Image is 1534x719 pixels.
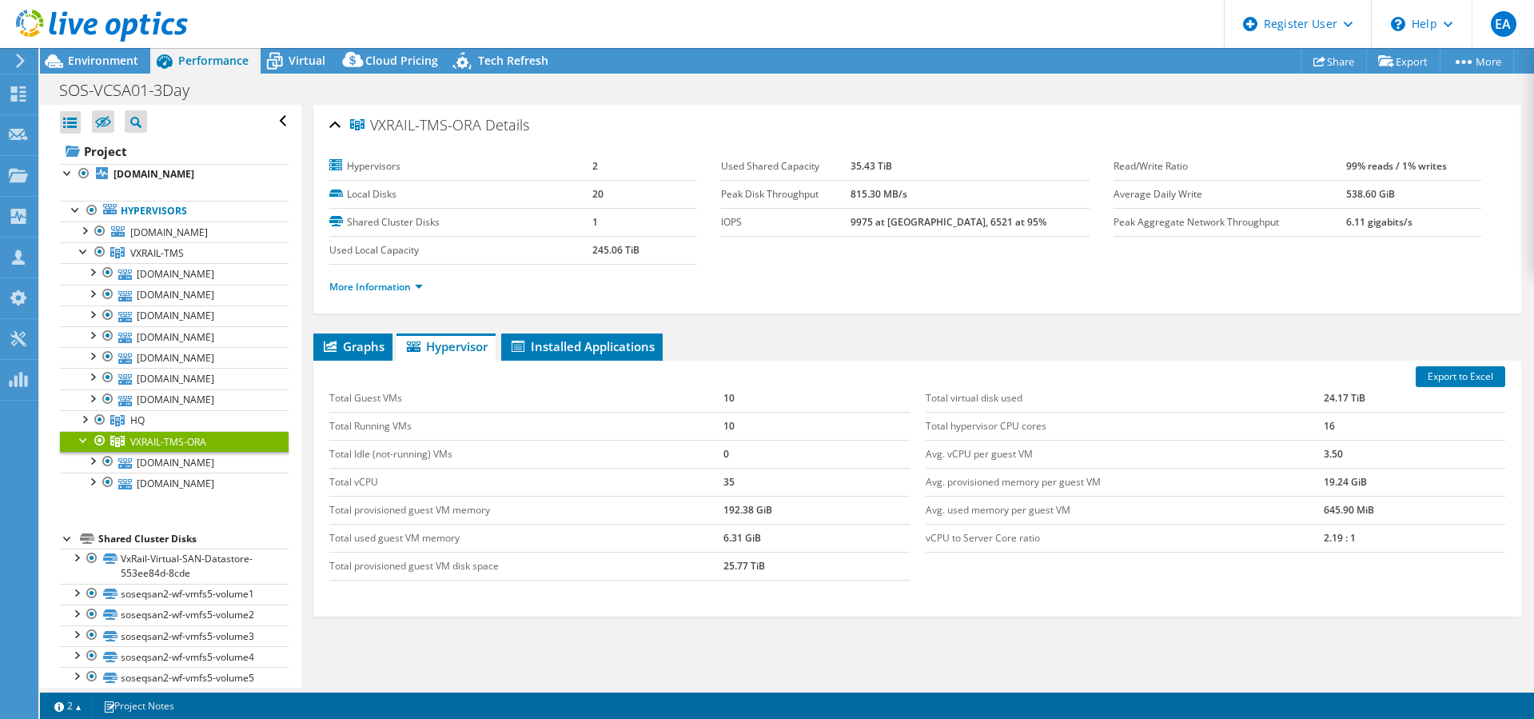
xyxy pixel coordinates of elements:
[178,53,249,68] span: Performance
[1114,158,1346,174] label: Read/Write Ratio
[60,285,289,306] a: [DOMAIN_NAME]
[60,625,289,646] a: soseqsan2-wf-vmfs5-volume3
[60,389,289,410] a: [DOMAIN_NAME]
[329,385,723,413] td: Total Guest VMs
[60,431,289,452] a: VXRAIL-TMS-ORA
[60,368,289,389] a: [DOMAIN_NAME]
[1324,524,1505,552] td: 2.19 : 1
[329,214,592,230] label: Shared Cluster Disks
[60,549,289,584] a: VxRail-Virtual-SAN-Datastore-553ee84d-8cde
[60,164,289,185] a: [DOMAIN_NAME]
[721,158,851,174] label: Used Shared Capacity
[1366,49,1440,74] a: Export
[130,435,206,449] span: VXRAIL-TMS-ORA
[92,696,185,716] a: Project Notes
[926,524,1324,552] td: vCPU to Server Core ratio
[721,186,851,202] label: Peak Disk Throughput
[350,118,481,134] span: VXRAIL-TMS-ORA
[60,201,289,222] a: Hypervisors
[60,242,289,263] a: VXRAIL-TMS
[60,222,289,242] a: [DOMAIN_NAME]
[926,496,1324,524] td: Avg. used memory per guest VM
[60,326,289,347] a: [DOMAIN_NAME]
[851,187,907,201] b: 815.30 MB/s
[1346,187,1395,201] b: 538.60 GiB
[60,473,289,493] a: [DOMAIN_NAME]
[509,338,655,354] span: Installed Applications
[43,696,93,716] a: 2
[52,82,214,99] h1: SOS-VCSA01-3Day
[329,496,723,524] td: Total provisioned guest VM memory
[723,440,910,468] td: 0
[98,529,289,549] div: Shared Cluster Disks
[723,552,910,580] td: 25.77 TiB
[114,167,194,181] b: [DOMAIN_NAME]
[485,115,529,134] span: Details
[592,187,604,201] b: 20
[1114,186,1346,202] label: Average Daily Write
[1301,49,1367,74] a: Share
[60,410,289,431] a: HQ
[1114,214,1346,230] label: Peak Aggregate Network Throughput
[130,226,208,239] span: [DOMAIN_NAME]
[723,524,910,552] td: 6.31 GiB
[329,242,592,258] label: Used Local Capacity
[68,53,138,68] span: Environment
[1416,366,1505,387] a: Export to Excel
[60,138,289,164] a: Project
[926,412,1324,440] td: Total hypervisor CPU cores
[329,412,723,440] td: Total Running VMs
[60,584,289,605] a: soseqsan2-wf-vmfs5-volume1
[289,53,325,68] span: Virtual
[1324,412,1505,440] td: 16
[329,186,592,202] label: Local Disks
[723,496,910,524] td: 192.38 GiB
[329,280,423,294] a: More Information
[60,605,289,625] a: soseqsan2-wf-vmfs5-volume2
[592,215,598,229] b: 1
[851,215,1046,229] b: 9975 at [GEOGRAPHIC_DATA], 6521 at 95%
[60,306,289,326] a: [DOMAIN_NAME]
[60,646,289,667] a: soseqsan2-wf-vmfs5-volume4
[478,53,548,68] span: Tech Refresh
[721,214,851,230] label: IOPS
[592,243,639,257] b: 245.06 TiB
[329,158,592,174] label: Hypervisors
[1391,17,1405,31] svg: \n
[1491,11,1516,37] span: EA
[329,440,723,468] td: Total Idle (not-running) VMs
[365,53,438,68] span: Cloud Pricing
[723,385,910,413] td: 10
[1324,496,1505,524] td: 645.90 MiB
[1346,159,1447,173] b: 99% reads / 1% writes
[321,338,384,354] span: Graphs
[1324,385,1505,413] td: 24.17 TiB
[404,338,488,354] span: Hypervisor
[1324,468,1505,496] td: 19.24 GiB
[130,246,184,260] span: VXRAIL-TMS
[329,468,723,496] td: Total vCPU
[723,412,910,440] td: 10
[130,413,145,427] span: HQ
[592,159,598,173] b: 2
[926,440,1324,468] td: Avg. vCPU per guest VM
[1324,440,1505,468] td: 3.50
[60,452,289,473] a: [DOMAIN_NAME]
[723,468,910,496] td: 35
[329,524,723,552] td: Total used guest VM memory
[1440,49,1514,74] a: More
[851,159,892,173] b: 35.43 TiB
[60,667,289,688] a: soseqsan2-wf-vmfs5-volume5
[1346,215,1412,229] b: 6.11 gigabits/s
[926,385,1324,413] td: Total virtual disk used
[60,347,289,368] a: [DOMAIN_NAME]
[329,552,723,580] td: Total provisioned guest VM disk space
[926,468,1324,496] td: Avg. provisioned memory per guest VM
[60,263,289,284] a: [DOMAIN_NAME]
